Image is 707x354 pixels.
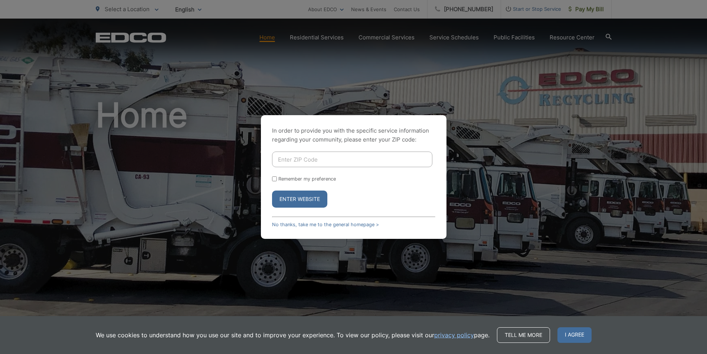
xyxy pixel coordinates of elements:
a: privacy policy [434,331,474,340]
span: I agree [557,327,592,343]
p: In order to provide you with the specific service information regarding your community, please en... [272,126,435,144]
a: Tell me more [497,327,550,343]
a: No thanks, take me to the general homepage > [272,222,379,227]
button: Enter Website [272,191,327,208]
p: We use cookies to understand how you use our site and to improve your experience. To view our pol... [96,331,490,340]
label: Remember my preference [278,176,336,182]
input: Enter ZIP Code [272,152,432,167]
